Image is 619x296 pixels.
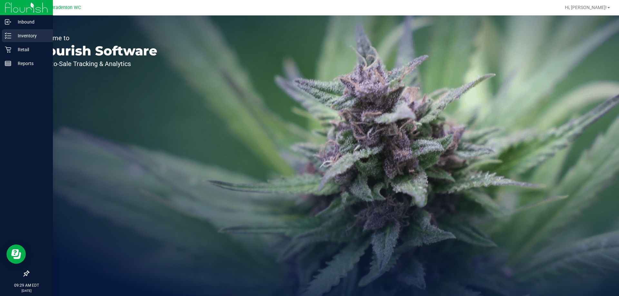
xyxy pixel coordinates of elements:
[11,60,50,67] p: Reports
[11,46,50,53] p: Retail
[6,244,26,264] iframe: Resource center
[5,60,11,67] inline-svg: Reports
[11,32,50,40] p: Inventory
[51,5,81,10] span: Bradenton WC
[5,46,11,53] inline-svg: Retail
[35,61,157,67] p: Seed-to-Sale Tracking & Analytics
[11,18,50,26] p: Inbound
[3,288,50,293] p: [DATE]
[35,35,157,41] p: Welcome to
[565,5,607,10] span: Hi, [PERSON_NAME]!
[35,44,157,57] p: Flourish Software
[3,282,50,288] p: 09:29 AM EDT
[5,33,11,39] inline-svg: Inventory
[5,19,11,25] inline-svg: Inbound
